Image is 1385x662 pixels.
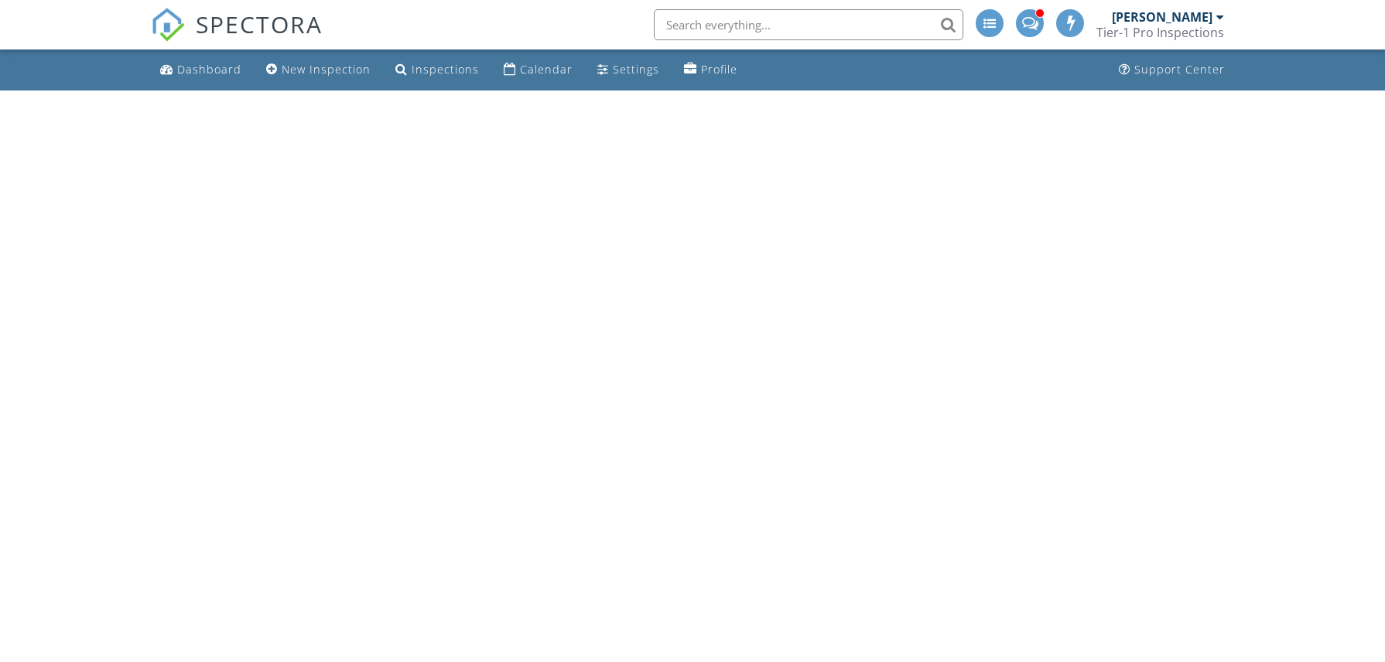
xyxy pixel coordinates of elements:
[591,56,665,84] a: Settings
[389,56,485,84] a: Inspections
[678,56,744,84] a: Profile
[412,62,479,77] div: Inspections
[196,8,323,40] span: SPECTORA
[177,62,241,77] div: Dashboard
[654,9,963,40] input: Search everything...
[498,56,579,84] a: Calendar
[520,62,573,77] div: Calendar
[1096,25,1224,40] div: Tier-1 Pro Inspections
[151,21,323,53] a: SPECTORA
[1113,56,1231,84] a: Support Center
[1134,62,1225,77] div: Support Center
[154,56,248,84] a: Dashboard
[701,62,737,77] div: Profile
[1112,9,1212,25] div: [PERSON_NAME]
[151,8,185,42] img: The Best Home Inspection Software - Spectora
[613,62,659,77] div: Settings
[282,62,371,77] div: New Inspection
[260,56,377,84] a: New Inspection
